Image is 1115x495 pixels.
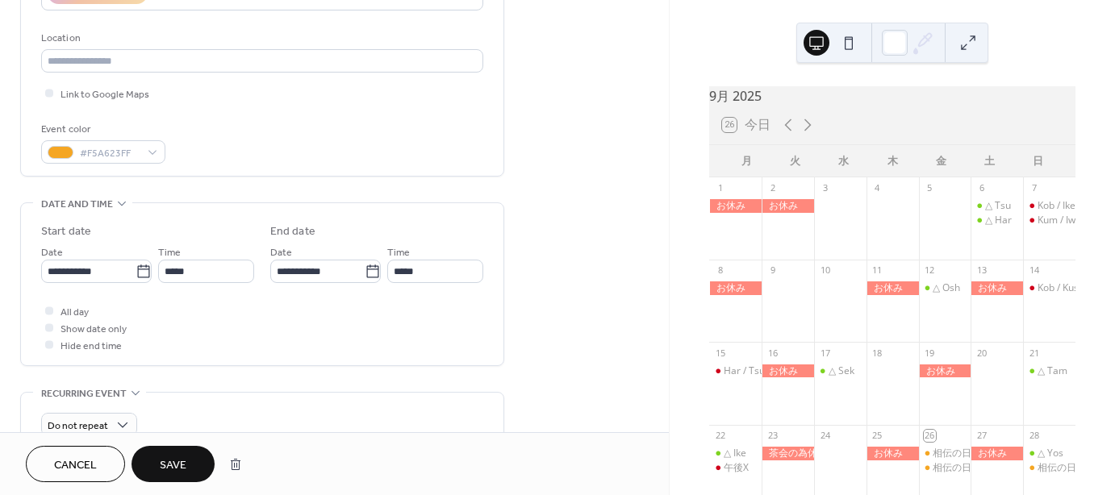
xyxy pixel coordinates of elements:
span: Save [160,457,186,474]
div: 金 [917,145,965,177]
div: お休み [762,364,814,378]
div: △ Osh [919,281,971,295]
div: 午後X [724,461,749,475]
div: △ Osh [933,281,960,295]
span: All day [61,304,89,321]
span: Time [158,244,181,261]
div: 18 [871,347,883,359]
span: Date [41,244,63,261]
div: Event color [41,121,162,138]
span: Do not repeat [48,417,108,435]
div: △ Sek [814,364,867,378]
div: 20 [975,347,988,359]
div: △ Tsu [985,199,1011,213]
div: 13 [975,264,988,277]
div: Kum / Iwa [1023,214,1075,227]
div: 27 [975,430,988,442]
div: Kum / Iwa [1038,214,1081,227]
div: △ Har [971,214,1023,227]
div: 5 [924,182,936,194]
div: お休み [867,281,919,295]
div: △ Har [985,214,1012,227]
div: △ Sek [829,364,854,378]
div: 7 [1028,182,1040,194]
span: Cancel [54,457,97,474]
div: 9月 2025 [709,86,1075,106]
div: Kob / Kus [1038,281,1079,295]
div: 17 [819,347,831,359]
div: 21 [1028,347,1040,359]
div: End date [270,223,315,240]
div: お休み [709,281,762,295]
div: △ Ike [724,447,746,460]
div: △ Yos [1023,447,1075,460]
div: 19 [924,347,936,359]
span: Date and time [41,196,113,213]
div: △ Tsu [971,199,1023,213]
div: 28 [1028,430,1040,442]
div: Kob / Ike [1038,199,1075,213]
div: 月 [722,145,770,177]
div: Kob / Ike [1023,199,1075,213]
div: 15 [714,347,726,359]
div: △ Ike [709,447,762,460]
div: 23 [766,430,779,442]
div: 茶会の為休み [762,447,814,460]
div: 2 [766,182,779,194]
button: Save [132,446,215,482]
div: △ Yos [1038,447,1063,460]
div: 日 [1014,145,1063,177]
span: Show date only [61,321,127,338]
div: 水 [820,145,868,177]
div: 火 [770,145,819,177]
button: Cancel [26,446,125,482]
div: 10 [819,264,831,277]
div: 24 [819,430,831,442]
div: お休み [709,199,762,213]
div: 22 [714,430,726,442]
span: #F5A623FF [80,145,140,162]
div: お休み [919,364,971,378]
div: 6 [975,182,988,194]
div: 11 [871,264,883,277]
span: Date [270,244,292,261]
div: お休み [971,281,1023,295]
div: 相伝の日Kob/Har/Tsu [919,461,971,475]
div: 25 [871,430,883,442]
div: 16 [766,347,779,359]
div: 1 [714,182,726,194]
div: 相伝の日Osh/Nos [919,447,971,460]
span: Link to Google Maps [61,86,149,103]
div: 4 [871,182,883,194]
div: Kob / Kus [1023,281,1075,295]
div: 14 [1028,264,1040,277]
span: Hide end time [61,338,122,355]
div: 3 [819,182,831,194]
div: Har / Tsu [724,364,765,378]
div: △ Tam [1023,364,1075,378]
div: お休み [867,447,919,460]
div: 8 [714,264,726,277]
div: お休み [971,447,1023,460]
div: 相伝の日Kob/Har/Tsu [933,461,1028,475]
span: Time [387,244,410,261]
div: 相伝の日 Kum [1038,461,1099,475]
div: 午後X [709,461,762,475]
span: Recurring event [41,385,127,402]
div: 9 [766,264,779,277]
div: 相伝の日Osh/Nos [933,447,1010,460]
div: 26 [924,430,936,442]
div: 相伝の日 Kum [1023,461,1075,475]
div: Har / Tsu [709,364,762,378]
div: △ Tam [1038,364,1067,378]
div: 木 [868,145,917,177]
div: 12 [924,264,936,277]
div: Location [41,30,480,47]
div: Start date [41,223,91,240]
div: お休み [762,199,814,213]
div: 土 [965,145,1013,177]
